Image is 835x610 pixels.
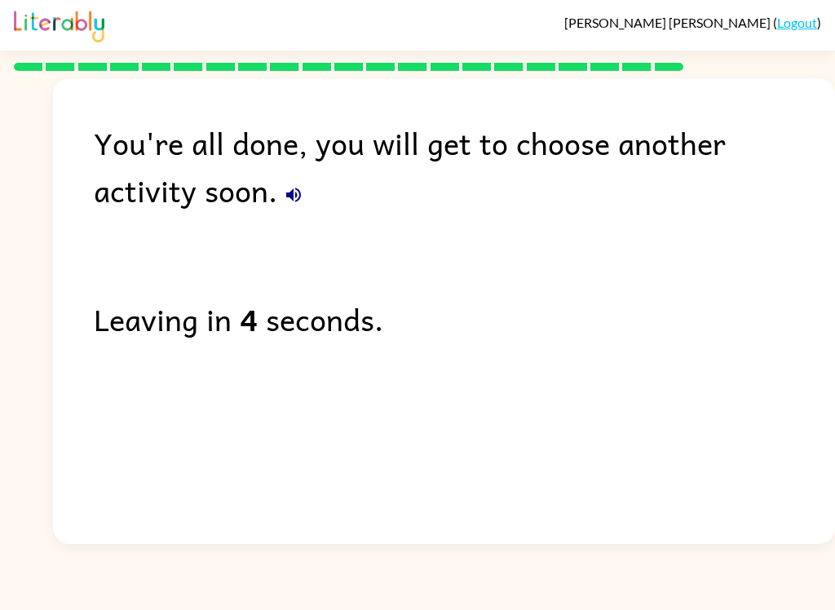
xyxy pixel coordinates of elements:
[564,15,821,30] div: ( )
[94,295,835,343] div: Leaving in seconds.
[564,15,773,30] span: [PERSON_NAME] [PERSON_NAME]
[14,7,104,42] img: Literably
[240,295,258,343] b: 4
[777,15,817,30] a: Logout
[94,119,835,214] div: You're all done, you will get to choose another activity soon.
